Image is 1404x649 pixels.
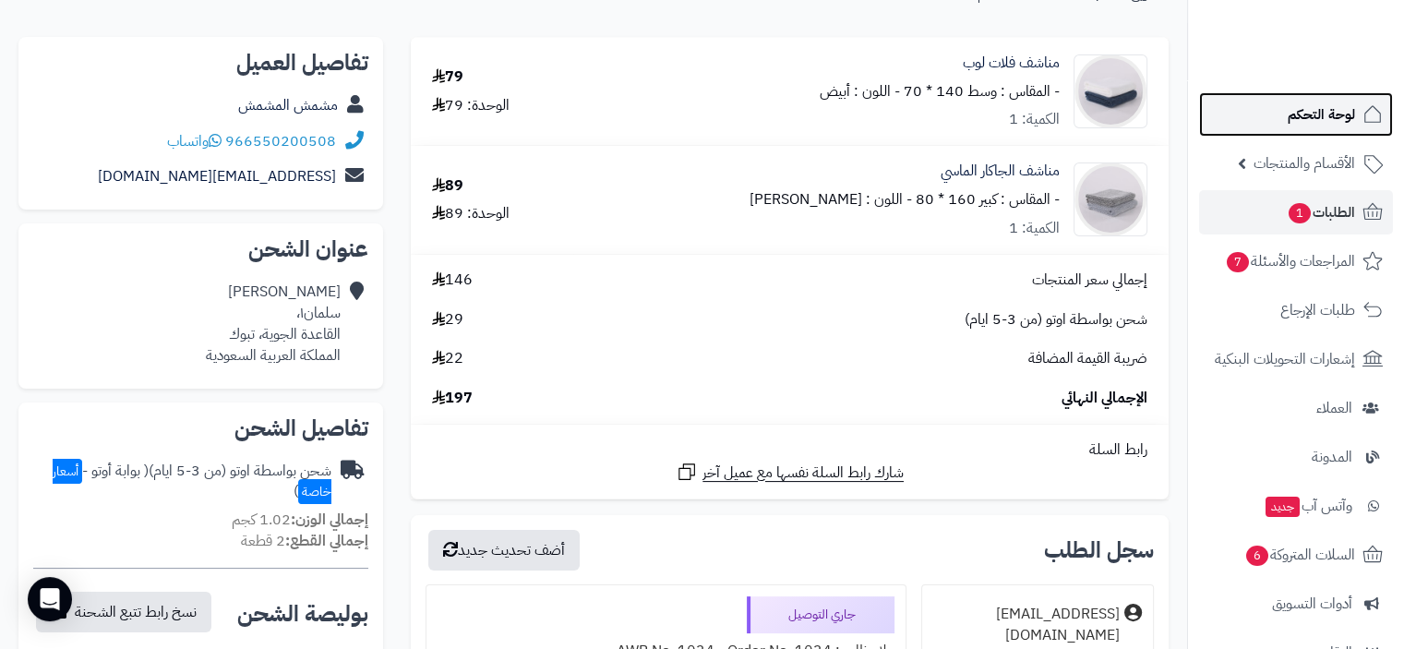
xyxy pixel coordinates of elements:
[1009,109,1060,130] div: الكمية: 1
[1044,539,1154,561] h3: سجل الطلب
[1009,218,1060,239] div: الكمية: 1
[1199,533,1393,577] a: السلات المتروكة6
[75,601,197,623] span: نسخ رابط تتبع الشحنة
[206,282,341,366] div: [PERSON_NAME] سلمان١، القاعدة الجوية، تبوك المملكة العربية السعودية
[1074,162,1146,236] img: 1754806726-%D8%A7%D9%84%D8%AC%D8%A7%D9%83%D8%A7%D8%B1%20%D8%A7%D9%84%D9%85%D8%A7%D8%B3%D9%8A-90x9...
[916,188,1060,210] small: - المقاس : كبير 160 * 80
[432,175,463,197] div: 89
[1199,386,1393,430] a: العملاء
[750,188,912,210] small: - اللون : [PERSON_NAME]
[238,94,338,116] a: مشمش المشمش
[36,592,211,632] button: نسخ رابط تتبع الشحنة
[418,439,1161,461] div: رابط السلة
[1199,435,1393,479] a: المدونة
[432,348,463,369] span: 22
[1199,582,1393,626] a: أدوات التسويق
[676,461,904,484] a: شارك رابط السلة نفسها مع عميل آخر
[820,80,900,102] small: - اللون : أبيض
[963,53,1060,74] a: مناشف فلات لوب
[33,461,331,503] div: شحن بواسطة اوتو (من 3-5 ايام)
[53,459,331,505] span: أسعار خاصة
[1199,337,1393,381] a: إشعارات التحويلات البنكية
[1227,252,1249,272] span: 7
[1316,395,1352,421] span: العملاء
[167,130,222,152] a: واتساب
[1289,203,1311,223] span: 1
[1287,199,1355,225] span: الطلبات
[1312,444,1352,470] span: المدونة
[53,460,331,503] span: ( بوابة أوتو - )
[432,270,473,291] span: 146
[28,577,72,621] div: Open Intercom Messenger
[1074,54,1146,128] img: 1754839373-%D9%81%D9%84%D8%A7%D8%AA%20%D9%84%D9%88%D8%A8-90x90.jpg
[241,530,368,552] small: 2 قطعة
[1199,288,1393,332] a: طلبات الإرجاع
[1278,50,1386,89] img: logo-2.png
[432,95,510,116] div: الوحدة: 79
[1225,248,1355,274] span: المراجعات والأسئلة
[1199,484,1393,528] a: وآتس آبجديد
[1032,270,1147,291] span: إجمالي سعر المنتجات
[941,161,1060,182] a: مناشف الجاكار الماسي
[33,238,368,260] h2: عنوان الشحن
[98,165,336,187] a: [EMAIL_ADDRESS][DOMAIN_NAME]
[432,388,473,409] span: 197
[33,52,368,74] h2: تفاصيل العميل
[1215,346,1355,372] span: إشعارات التحويلات البنكية
[904,80,1060,102] small: - المقاس : وسط 140 * 70
[1199,92,1393,137] a: لوحة التحكم
[1062,388,1147,409] span: الإجمالي النهائي
[1288,102,1355,127] span: لوحة التحكم
[432,309,463,331] span: 29
[1244,542,1355,568] span: السلات المتروكة
[1199,190,1393,234] a: الطلبات1
[1246,546,1268,566] span: 6
[965,309,1147,331] span: شحن بواسطة اوتو (من 3-5 ايام)
[1199,239,1393,283] a: المراجعات والأسئلة7
[1266,497,1300,517] span: جديد
[432,203,510,224] div: الوحدة: 89
[747,596,894,633] div: جاري التوصيل
[933,604,1120,646] div: [EMAIL_ADDRESS][DOMAIN_NAME]
[702,463,904,484] span: شارك رابط السلة نفسها مع عميل آخر
[225,130,336,152] a: 966550200508
[1264,493,1352,519] span: وآتس آب
[33,417,368,439] h2: تفاصيل الشحن
[428,530,580,571] button: أضف تحديث جديد
[285,530,368,552] strong: إجمالي القطع:
[291,509,368,531] strong: إجمالي الوزن:
[232,509,368,531] small: 1.02 كجم
[1254,150,1355,176] span: الأقسام والمنتجات
[1280,297,1355,323] span: طلبات الإرجاع
[1272,591,1352,617] span: أدوات التسويق
[1028,348,1147,369] span: ضريبة القيمة المضافة
[432,66,463,88] div: 79
[237,603,368,625] h2: بوليصة الشحن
